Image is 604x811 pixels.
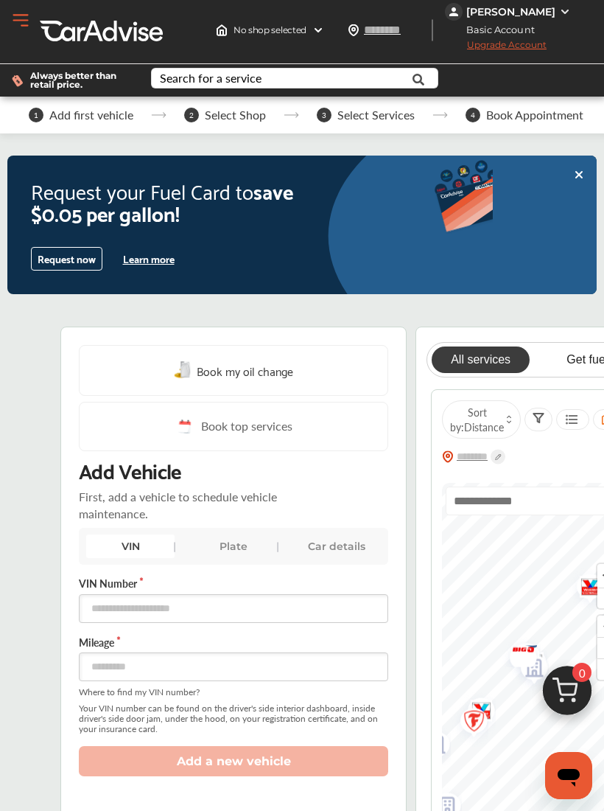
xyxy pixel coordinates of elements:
img: logo-firestone.png [449,700,488,746]
span: Select Services [337,108,415,122]
span: 2 [184,108,199,122]
img: jVpblrzwTbfkPYzPPzSLxeg0AAAAASUVORK5CYII= [445,3,463,21]
a: Book top services [79,402,388,451]
div: Map marker [457,689,494,736]
img: location_vector.a44bc228.svg [348,24,359,36]
a: All services [432,347,530,373]
div: Map marker [499,636,535,666]
span: Basic Account [446,22,546,38]
p: First, add a vehicle to schedule vehicle maintenance. [79,488,295,522]
img: empty_shop_logo.394c5474.svg [510,647,549,693]
p: Add Vehicle [79,457,181,482]
span: Add first vehicle [49,108,133,122]
img: cal_icon.0803b883.svg [175,417,194,436]
span: Select Shop [205,108,266,122]
iframe: Button to launch messaging window [545,752,592,799]
div: Map marker [412,723,449,770]
img: logo-goodyear.png [502,635,541,678]
span: 0 [572,663,591,682]
img: BigOTires_Logo_2024_BigO_RGB_BrightRed.png [499,636,538,666]
label: Mileage [79,635,388,650]
span: Request your Fuel Card to [31,173,253,208]
span: Distance [464,420,504,434]
img: WGsFRI8htEPBVLJbROoPRyZpYNWhNONpIPPETTm6eUC0GeLEiAAAAAElFTkSuQmCC [559,6,571,18]
img: location_vector_orange.38f05af8.svg [442,450,454,463]
div: [PERSON_NAME] [466,5,555,18]
button: Open Menu [10,10,32,32]
div: Map marker [510,647,547,693]
span: Book Appointment [486,108,583,122]
img: stepper-arrow.e24c07c6.svg [151,112,166,118]
img: header-home-logo.8d720a4f.svg [216,24,228,36]
img: stepper-arrow.e24c07c6.svg [432,112,448,118]
div: Map marker [566,565,603,612]
span: 1 [29,108,43,122]
img: logo-valvoline.png [457,689,496,736]
span: 4 [466,108,480,122]
div: Plate [189,535,278,558]
div: Search for a service [160,72,261,84]
div: Car details [292,535,381,558]
button: Learn more [117,248,180,270]
div: Map marker [508,641,545,688]
span: 3 [317,108,331,122]
img: header-divider.bc55588e.svg [432,19,433,41]
label: VIN Number [79,576,388,591]
span: save $0.05 per gallon! [31,173,293,230]
img: stepper-arrow.e24c07c6.svg [284,112,299,118]
img: oil-change.e5047c97.svg [174,361,193,380]
span: Book top services [201,417,292,436]
span: No shop selected [233,24,306,36]
img: dollor_label_vector.a70140d1.svg [12,74,23,87]
span: Your VIN number can be found on the driver's side interior dashboard, inside driver's side door j... [79,703,388,734]
div: Map marker [449,700,486,746]
img: header-down-arrow.9dd2ce7d.svg [312,24,324,36]
span: Always better than retail price. [30,72,127,89]
button: Request now [31,247,102,271]
div: VIN [86,535,175,558]
span: Where to find my VIN number? [79,687,388,697]
img: logo-valvoline.png [508,641,547,688]
span: Sort by : [450,405,504,434]
div: Map marker [502,635,538,678]
span: Book my oil change [197,361,293,380]
a: Book my oil change [174,361,293,380]
img: cart_icon.3d0951e8.svg [532,659,603,730]
span: Upgrade Account [445,39,547,58]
